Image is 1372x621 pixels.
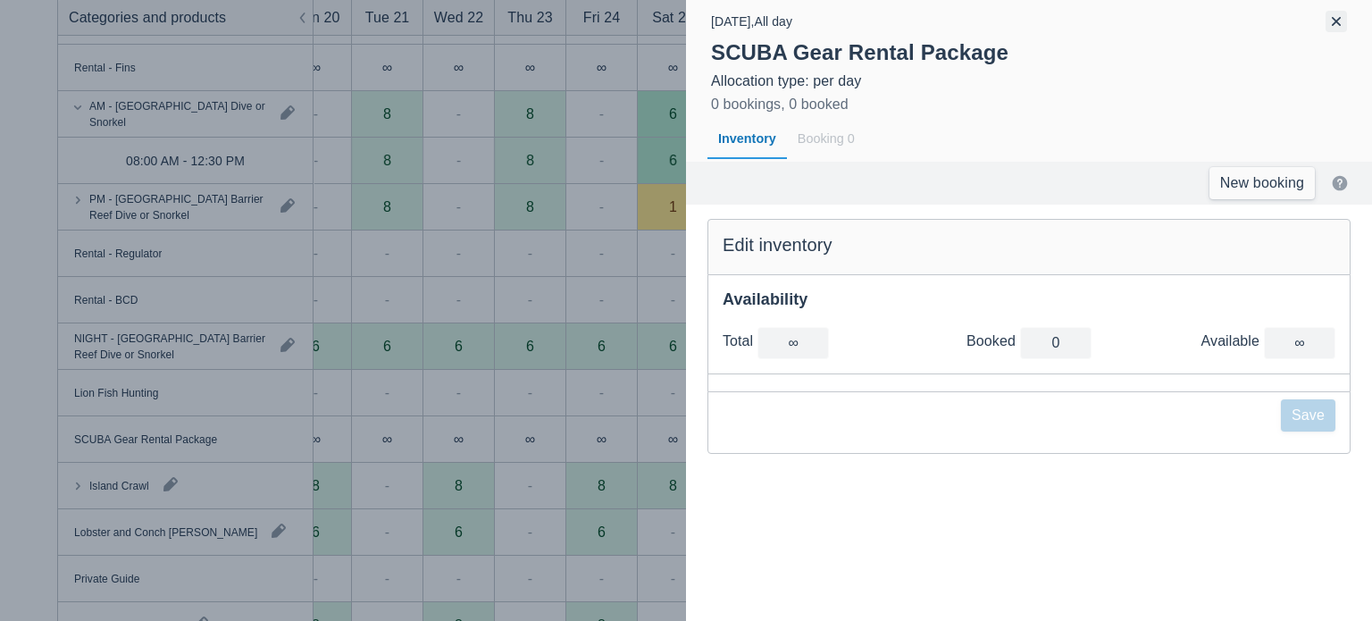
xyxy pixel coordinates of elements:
[711,94,849,115] div: 0 bookings, 0 booked
[1209,167,1315,199] a: New booking
[1201,332,1264,350] div: Available
[711,11,792,32] div: [DATE] , All day
[966,332,1020,350] div: Booked
[711,40,1008,64] strong: SCUBA Gear Rental Package
[711,72,1347,90] div: Allocation type: per day
[723,234,1335,256] div: Edit inventory
[723,290,1335,310] div: Availability
[723,332,757,350] div: Total
[707,119,787,160] div: Inventory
